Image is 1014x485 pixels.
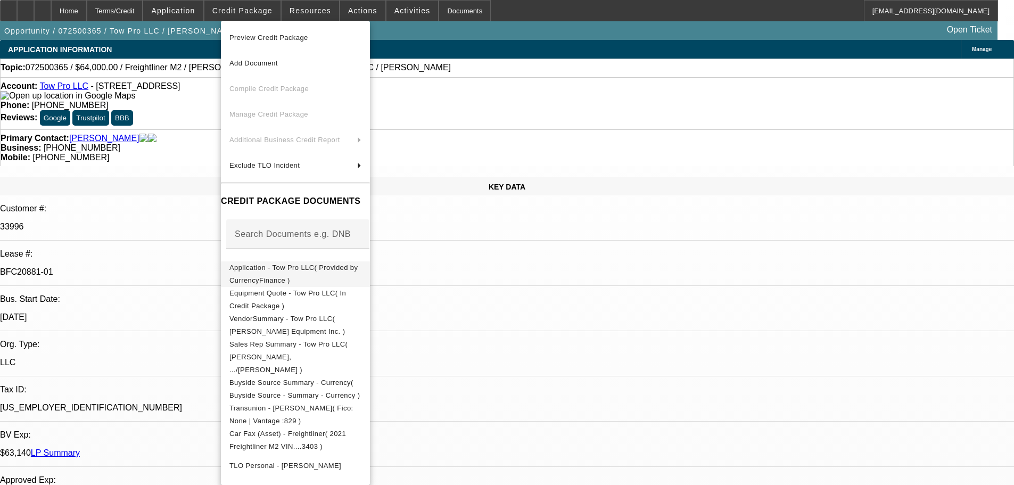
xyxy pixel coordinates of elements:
button: Application - Tow Pro LLC( Provided by CurrencyFinance ) [221,261,370,287]
button: Equipment Quote - Tow Pro LLC( In Credit Package ) [221,287,370,313]
button: Buyside Source Summary - Currency( Buyside Source - Summary - Currency ) [221,376,370,402]
span: TLO Personal - [PERSON_NAME] [229,462,341,470]
button: Transunion - Fleming, John( Fico: None | Vantage :829 ) [221,402,370,428]
span: Application - Tow Pro LLC( Provided by CurrencyFinance ) [229,264,358,284]
h4: CREDIT PACKAGE DOCUMENTS [221,195,370,208]
span: VendorSummary - Tow Pro LLC( [PERSON_NAME] Equipment Inc. ) [229,315,345,335]
span: Add Document [229,59,278,67]
span: Car Fax (Asset) - Freightliner( 2021 Freightliner M2 VIN....3403 ) [229,430,346,450]
button: VendorSummary - Tow Pro LLC( Todd Equipment Inc. ) [221,313,370,338]
span: Sales Rep Summary - Tow Pro LLC( [PERSON_NAME], .../[PERSON_NAME] ) [229,340,348,374]
span: Equipment Quote - Tow Pro LLC( In Credit Package ) [229,289,346,310]
button: Sales Rep Summary - Tow Pro LLC( Rustebakke, .../O'Connor, K... ) [221,338,370,376]
mat-label: Search Documents e.g. DNB [235,229,351,239]
span: Preview Credit Package [229,34,308,42]
span: Exclude TLO Incident [229,161,300,169]
button: TLO Personal - Fleming, John [221,453,370,479]
button: Car Fax (Asset) - Freightliner( 2021 Freightliner M2 VIN....3403 ) [221,428,370,453]
span: Transunion - [PERSON_NAME]( Fico: None | Vantage :829 ) [229,404,353,425]
span: Buyside Source Summary - Currency( Buyside Source - Summary - Currency ) [229,379,360,399]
